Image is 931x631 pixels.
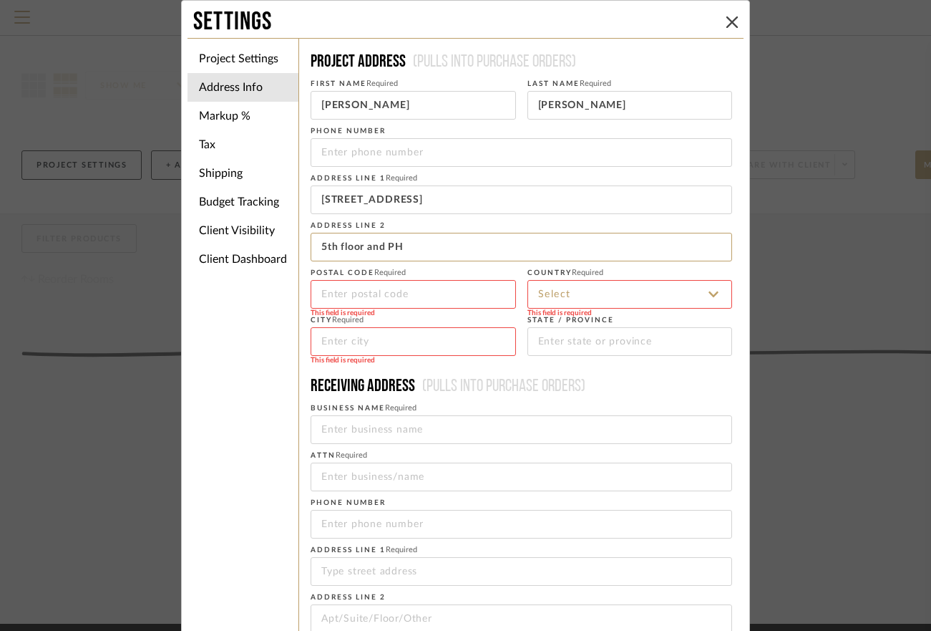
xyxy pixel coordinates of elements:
label: Phone number [311,498,386,507]
label: Postal code [311,269,406,277]
li: Client Dashboard [187,245,298,274]
div: Settings [193,6,721,38]
div: This field is required [311,309,516,317]
span: Required [386,546,417,554]
li: Shipping [187,159,298,188]
label: Address Line 2 [311,593,386,602]
label: Phone number [311,127,386,135]
span: Required [336,451,367,459]
input: Enter city [311,327,516,356]
label: Address Line 1 [311,546,417,554]
input: Enter postal code [311,280,516,309]
input: Type street address [311,186,732,214]
input: Enter last name [527,91,733,120]
label: State / province [527,316,614,324]
label: ATTN [311,451,367,460]
li: Address Info [187,73,298,102]
li: Markup % [187,102,298,130]
label: First Name [311,80,398,88]
label: Address Line 2 [311,221,386,230]
span: (Pulls into purchase orders) [406,54,576,71]
li: Client Visibility [187,216,298,245]
input: Apt/Suite/Floor/Other [311,233,732,261]
li: Budget Tracking [187,188,298,216]
span: (Pulls into purchase orders) [415,378,585,395]
span: Required [385,404,416,412]
div: This field is required [527,309,733,317]
span: Required [572,269,603,276]
span: Required [374,269,406,276]
div: This field is required [311,356,516,365]
li: Project Settings [187,44,298,73]
label: Country [527,269,603,277]
span: Required [386,174,417,182]
span: Required [332,316,364,324]
input: Enter business name [311,415,732,444]
input: Enter state or province [527,327,733,356]
label: Last Name [527,80,611,88]
input: Select [527,280,733,309]
label: Address Line 1 [311,174,417,183]
input: Type street address [311,557,732,586]
span: Required [580,80,611,87]
input: Enter phone number [311,510,732,539]
li: Tax [187,130,298,159]
input: Enter first name [311,91,516,120]
h4: Receiving address [311,375,732,398]
label: Business Name [311,404,416,413]
input: Enter business/name [311,463,732,491]
span: Required [366,80,398,87]
label: City [311,316,364,324]
input: Enter phone number [311,138,732,167]
h4: Project Address [311,50,732,74]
